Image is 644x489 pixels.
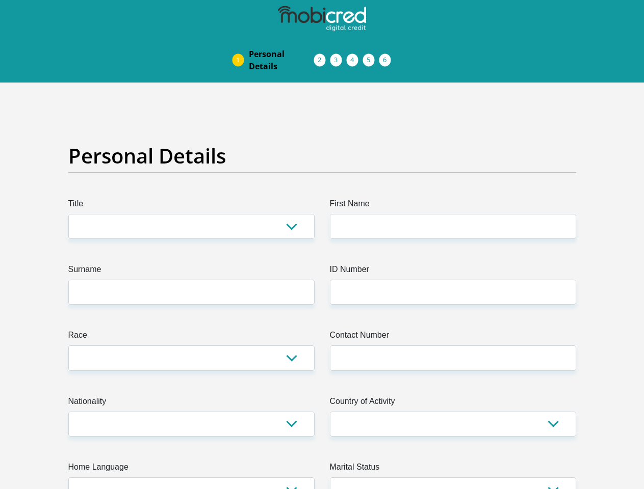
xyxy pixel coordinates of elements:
[330,329,576,345] label: Contact Number
[68,280,315,305] input: Surname
[330,280,576,305] input: ID Number
[330,345,576,370] input: Contact Number
[68,144,576,168] h2: Personal Details
[68,329,315,345] label: Race
[330,395,576,412] label: Country of Activity
[330,198,576,214] label: First Name
[68,263,315,280] label: Surname
[241,44,322,76] a: PersonalDetails
[68,395,315,412] label: Nationality
[330,214,576,239] input: First Name
[249,48,314,72] span: Personal Details
[68,461,315,477] label: Home Language
[330,263,576,280] label: ID Number
[330,461,576,477] label: Marital Status
[68,198,315,214] label: Title
[278,6,366,32] img: mobicred logo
